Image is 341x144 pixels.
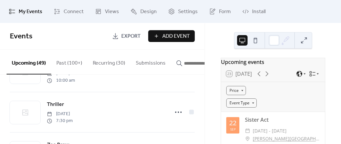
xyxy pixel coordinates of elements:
a: Form [204,3,236,20]
a: [PERSON_NAME][GEOGRAPHIC_DATA], [GEOGRAPHIC_DATA] [253,135,320,143]
div: ​ [245,135,250,143]
span: Connect [64,8,84,16]
div: 22 [229,120,236,126]
a: Settings [163,3,203,20]
button: Add Event [148,30,195,42]
span: Thriller [47,101,64,109]
span: Install [252,8,266,16]
div: Upcoming events [221,58,325,66]
span: Form [219,8,231,16]
button: Submissions [130,50,171,74]
button: Past (100+) [51,50,88,74]
span: 7:30 pm [47,117,73,124]
span: [DATE] - [DATE] [253,127,287,135]
button: Upcoming (49) [7,50,51,74]
button: Recurring (30) [88,50,130,74]
a: Sister Act [245,116,269,123]
a: Install [237,3,271,20]
a: Views [90,3,124,20]
span: Settings [178,8,198,16]
span: [DATE] [47,111,73,117]
span: Views [105,8,119,16]
span: Add Event [162,32,190,40]
a: Thriller [47,100,64,109]
span: Design [140,8,157,16]
span: 10:00 am [47,77,75,84]
span: Export [121,32,141,40]
div: Sep [230,128,236,131]
a: My Events [4,3,47,20]
a: Connect [49,3,89,20]
span: Events [10,29,32,44]
a: Export [107,30,146,42]
div: ​ [245,127,250,135]
span: My Events [19,8,42,16]
a: Design [126,3,162,20]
